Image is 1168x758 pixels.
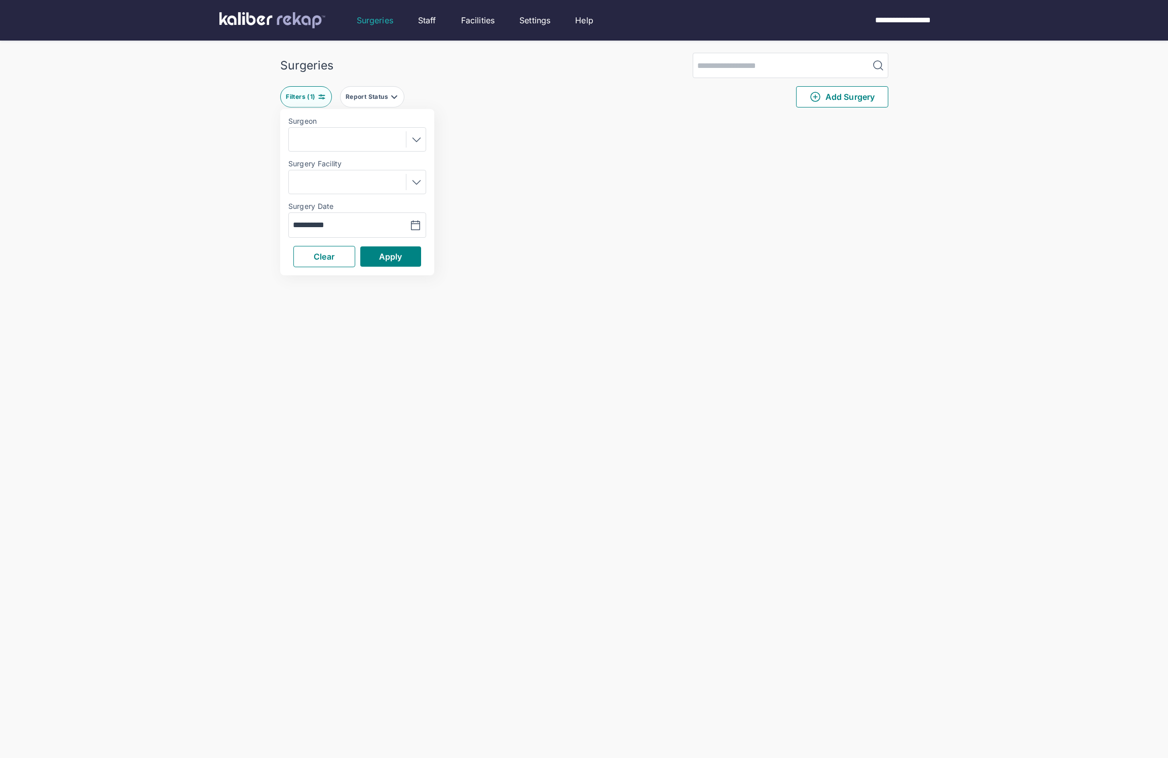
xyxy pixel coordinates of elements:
[796,86,888,107] button: Add Surgery
[346,93,390,101] div: Report Status
[288,160,426,168] label: Surgery Facility
[360,246,421,267] button: Apply
[809,91,875,103] span: Add Surgery
[872,59,884,71] img: MagnifyingGlass.1dc66aab.svg
[390,93,398,101] img: filter-caret-down-grey.b3560631.svg
[293,246,355,267] button: Clear
[314,251,334,262] span: Clear
[357,14,393,26] a: Surgeries
[286,93,317,101] div: Filters ( 1 )
[280,86,332,107] button: Filters (1)
[379,251,402,262] span: Apply
[461,14,495,26] a: Facilities
[809,91,821,103] img: PlusCircleGreen.5fd88d77.svg
[280,58,333,73] div: Surgeries
[340,86,404,107] button: Report Status
[288,117,426,125] label: Surgeon
[280,116,888,128] div: 0 entries
[418,14,436,26] a: Staff
[318,93,326,101] img: faders-horizontal-teal.edb3eaa8.svg
[288,202,426,210] label: Surgery Date
[519,14,550,26] a: Settings
[219,12,325,28] img: kaliber labs logo
[575,14,593,26] a: Help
